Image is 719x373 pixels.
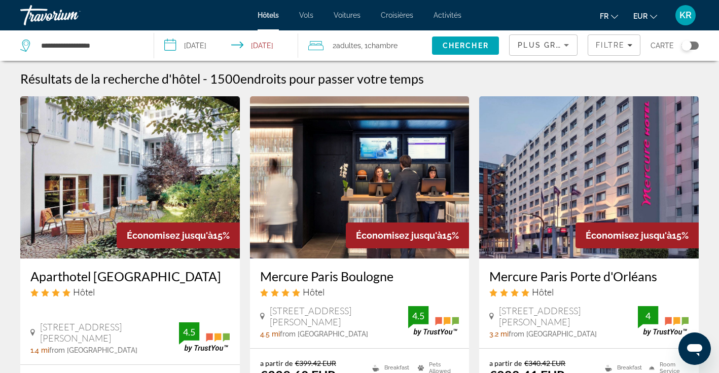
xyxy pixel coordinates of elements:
span: EUR [633,12,648,20]
span: fr [600,12,608,20]
a: Travorium [20,2,122,28]
span: Chercher [443,42,489,50]
span: endroits pour passer votre temps [240,71,424,86]
span: 2 [333,39,361,53]
button: Select check in and out date [154,30,298,61]
span: Adultes [336,42,361,50]
a: Hôtels [258,11,279,19]
button: User Menu [672,5,699,26]
iframe: Bouton de lancement de la fenêtre de messagerie [678,332,711,365]
div: 4 star Hotel [30,286,230,297]
div: 15% [346,222,469,248]
button: Change language [600,9,618,23]
a: Croisières [381,11,413,19]
a: Activités [434,11,461,19]
div: 4 star Hotel [260,286,459,297]
input: Search hotel destination [40,38,138,53]
span: [STREET_ADDRESS][PERSON_NAME] [499,305,638,327]
button: Toggle map [674,41,699,50]
div: 4 star Hotel [489,286,689,297]
button: Travelers: 2 adults, 0 children [298,30,432,61]
span: Économisez jusqu'à [127,230,213,241]
span: , 1 [361,39,398,53]
span: from [GEOGRAPHIC_DATA] [280,330,368,338]
span: 3.2 mi [489,330,509,338]
div: 15% [117,222,240,248]
img: TrustYou guest rating badge [638,306,689,336]
button: Change currency [633,9,657,23]
span: a partir de [260,359,293,367]
div: 15% [576,222,699,248]
span: from [GEOGRAPHIC_DATA] [49,346,137,354]
a: Vols [299,11,313,19]
mat-select: Sort by [518,39,569,51]
span: Hôtel [532,286,554,297]
span: Carte [651,39,674,53]
span: [STREET_ADDRESS][PERSON_NAME] [270,305,409,327]
span: KR [679,10,692,20]
a: Mercure Paris Porte d'Orléans [489,269,689,284]
span: - [203,71,207,86]
h2: 1500 [210,71,424,86]
span: from [GEOGRAPHIC_DATA] [509,330,597,338]
img: Aparthotel Adagio Paris Montmartre [20,96,240,258]
button: Search [432,36,499,55]
span: a partir de [489,359,522,367]
span: 4.5 mi [260,330,280,338]
span: Hôtel [73,286,95,297]
img: TrustYou guest rating badge [179,322,230,352]
del: €340.42 EUR [524,359,565,367]
button: Filters [588,34,640,56]
span: Chambre [368,42,398,50]
span: 1.4 mi [30,346,49,354]
img: TrustYou guest rating badge [408,306,459,336]
div: 4.5 [408,310,428,322]
img: Mercure Paris Boulogne [250,96,470,258]
span: Plus grandes économies [518,41,639,49]
span: Économisez jusqu'à [356,230,442,241]
div: 4.5 [179,326,199,338]
span: Hôtel [303,286,325,297]
a: Aparthotel [GEOGRAPHIC_DATA] [30,269,230,284]
a: Voitures [334,11,361,19]
span: Filtre [596,41,625,49]
span: Économisez jusqu'à [586,230,672,241]
img: Mercure Paris Porte d'Orléans [479,96,699,258]
a: Mercure Paris Boulogne [260,269,459,284]
h1: Résultats de la recherche d'hôtel [20,71,200,86]
span: [STREET_ADDRESS][PERSON_NAME] [40,321,179,344]
div: 4 [638,310,658,322]
del: €399.42 EUR [295,359,336,367]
